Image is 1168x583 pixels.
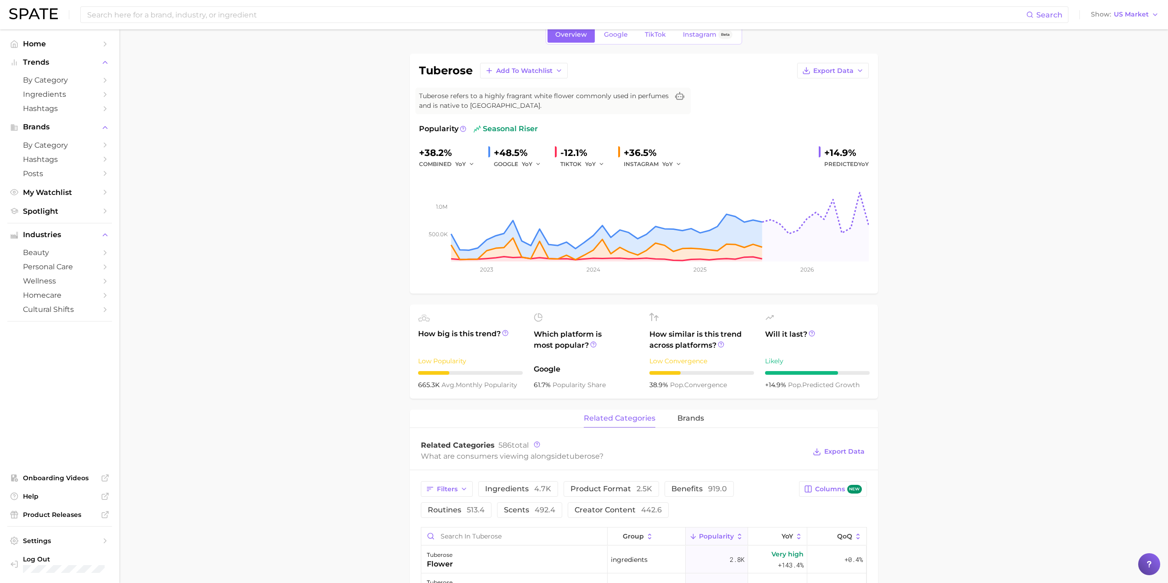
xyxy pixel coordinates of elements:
[419,65,473,76] h1: tuberose
[7,228,112,242] button: Industries
[7,37,112,51] a: Home
[730,554,744,565] span: 2.8k
[23,39,96,48] span: Home
[23,58,96,67] span: Trends
[560,159,611,170] div: TIKTOK
[560,145,611,160] div: -12.1%
[662,160,673,168] span: YoY
[677,414,704,422] span: brands
[683,31,716,39] span: Instagram
[421,546,866,573] button: tuberosefloweringredients2.8kVery high+143.4%+0.4%
[419,123,458,134] span: Popularity
[788,381,802,389] abbr: popularity index
[23,474,96,482] span: Onboarding Videos
[815,485,861,494] span: Columns
[23,141,96,150] span: by Category
[428,506,485,514] span: routines
[585,159,605,170] button: YoY
[670,381,727,389] span: convergence
[23,123,96,131] span: Brands
[7,167,112,181] a: Posts
[1091,12,1111,17] span: Show
[585,160,596,168] span: YoY
[7,185,112,200] a: My Watchlist
[498,441,529,450] span: total
[7,274,112,288] a: wellness
[23,511,96,519] span: Product Releases
[23,155,96,164] span: Hashtags
[555,31,587,39] span: Overview
[624,145,688,160] div: +36.5%
[23,537,96,545] span: Settings
[604,31,628,39] span: Google
[455,159,475,170] button: YoY
[474,125,481,133] img: seasonal riser
[608,527,686,545] button: group
[419,145,481,160] div: +38.2%
[534,364,638,375] span: Google
[649,381,670,389] span: 38.9%
[649,371,754,375] div: 3 / 10
[534,381,553,389] span: 61.7%
[535,505,555,514] span: 492.4
[7,101,112,116] a: Hashtags
[693,266,707,273] tspan: 2025
[534,329,638,359] span: Which platform is most popular?
[810,445,866,458] button: Export Data
[7,508,112,522] a: Product Releases
[624,159,688,170] div: INSTAGRAM
[847,485,862,494] span: new
[699,533,734,540] span: Popularity
[534,484,551,493] span: 4.7k
[548,27,595,43] a: Overview
[623,533,644,540] span: group
[455,160,466,168] span: YoY
[7,73,112,87] a: by Category
[23,555,129,563] span: Log Out
[485,485,551,493] span: ingredients
[421,450,806,462] div: What are consumers viewing alongside ?
[553,381,606,389] span: popularity share
[800,266,813,273] tspan: 2026
[7,288,112,302] a: homecare
[23,90,96,99] span: Ingredients
[807,527,866,545] button: QoQ
[23,291,96,300] span: homecare
[86,7,1026,22] input: Search here for a brand, industry, or ingredient
[765,371,870,375] div: 7 / 10
[421,527,607,545] input: Search in tuberose
[7,56,112,69] button: Trends
[7,245,112,260] a: beauty
[427,550,453,561] div: tuberose
[467,505,485,514] span: 513.4
[765,381,788,389] span: +14.9%
[418,371,523,375] div: 3 / 10
[1036,11,1062,19] span: Search
[23,169,96,178] span: Posts
[7,471,112,485] a: Onboarding Videos
[649,355,754,366] div: Low Convergence
[586,266,600,273] tspan: 2024
[662,159,682,170] button: YoY
[23,188,96,197] span: My Watchlist
[844,554,863,565] span: +0.4%
[570,485,652,493] span: product format
[813,67,854,75] span: Export Data
[23,248,96,257] span: beauty
[596,27,636,43] a: Google
[637,484,652,493] span: 2.5k
[1089,9,1161,21] button: ShowUS Market
[23,76,96,84] span: by Category
[566,452,599,461] span: tuberose
[474,123,538,134] span: seasonal riser
[480,63,568,78] button: Add to Watchlist
[686,527,748,545] button: Popularity
[7,204,112,218] a: Spotlight
[649,329,754,351] span: How similar is this trend across platforms?
[782,533,793,540] span: YoY
[23,305,96,314] span: cultural shifts
[23,492,96,500] span: Help
[427,559,453,570] div: flower
[441,381,517,389] span: monthly popularity
[7,302,112,316] a: cultural shifts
